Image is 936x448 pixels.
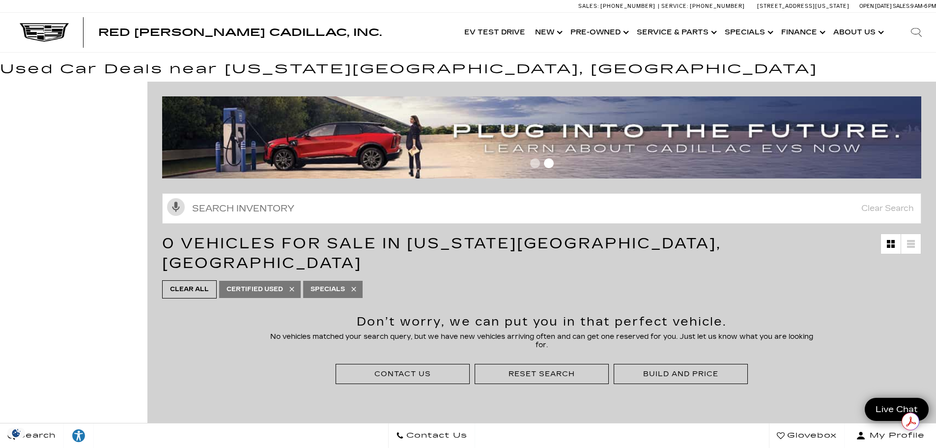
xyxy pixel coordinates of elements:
[893,3,910,9] span: Sales:
[459,13,530,52] a: EV Test Drive
[785,429,837,443] span: Glovebox
[227,283,283,296] span: Certified Used
[98,28,382,37] a: Red [PERSON_NAME] Cadillac, Inc.
[170,283,209,296] span: Clear All
[388,423,475,448] a: Contact Us
[828,13,887,52] a: About Us
[162,96,929,179] img: ev-blog-post-banners4
[64,428,93,443] div: Explore your accessibility options
[530,158,540,168] span: Go to slide 1
[20,23,69,42] img: Cadillac Dark Logo with Cadillac White Text
[162,235,721,272] span: 0 Vehicles for Sale in [US_STATE][GEOGRAPHIC_DATA], [GEOGRAPHIC_DATA]
[167,198,185,216] svg: Click to toggle on voice search
[475,364,609,384] div: Reset Search
[897,13,936,52] div: Search
[374,369,431,379] div: Contact Us
[5,428,28,438] section: Click to Open Cookie Consent Modal
[600,3,655,9] span: [PHONE_NUMBER]
[544,158,554,168] span: Go to slide 2
[404,429,467,443] span: Contact Us
[530,13,566,52] a: New
[311,283,345,296] span: Specials
[64,423,94,448] a: Explore your accessibility options
[632,13,720,52] a: Service & Parts
[871,404,923,415] span: Live Chat
[757,3,850,9] a: [STREET_ADDRESS][US_STATE]
[881,234,901,254] a: Grid View
[661,3,688,9] span: Service:
[264,332,820,349] p: No vehicles matched your search query, but we have new vehicles arriving often and can get one re...
[162,193,921,224] input: Search Inventory
[566,13,632,52] a: Pre-Owned
[614,364,748,384] div: Build and Price
[264,316,820,328] h2: Don’t worry, we can put you in that perfect vehicle.
[720,13,776,52] a: Specials
[690,3,745,9] span: [PHONE_NUMBER]
[865,398,929,421] a: Live Chat
[769,423,845,448] a: Glovebox
[643,369,718,379] div: Build and Price
[578,3,599,9] span: Sales:
[98,27,382,38] span: Red [PERSON_NAME] Cadillac, Inc.
[845,423,936,448] button: Open user profile menu
[866,429,925,443] span: My Profile
[578,3,658,9] a: Sales: [PHONE_NUMBER]
[658,3,747,9] a: Service: [PHONE_NUMBER]
[910,3,936,9] span: 9 AM-6 PM
[776,13,828,52] a: Finance
[15,429,56,443] span: Search
[336,364,470,384] div: Contact Us
[509,369,575,379] div: Reset Search
[5,428,28,438] img: Opt-Out Icon
[859,3,892,9] span: Open [DATE]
